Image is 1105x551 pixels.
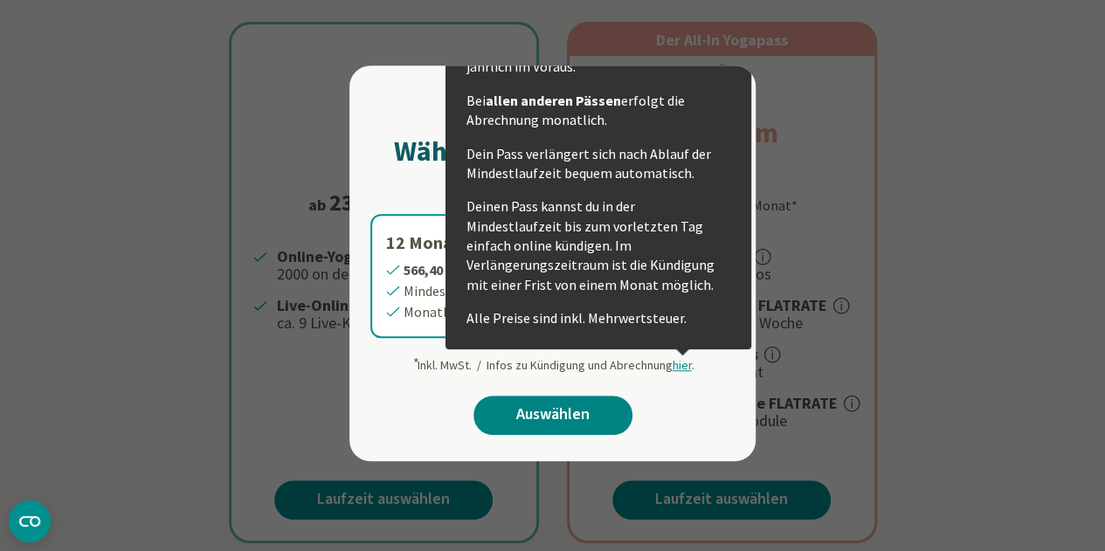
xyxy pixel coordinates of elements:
p: Bei erfolgt die Abrechnung monatlich. [466,91,730,130]
strong: allen anderen Pässen [486,92,621,109]
p: Dein Pass verlängert sich nach Ablauf der Mindestlaufzeit bequem automatisch. [466,144,730,183]
div: Inkl. MwSt. / Infos zu Kündigung und Abrechnung . [411,348,694,375]
a: Auswählen [473,396,632,435]
button: CMP-Widget öffnen [9,500,51,542]
p: Alle Preise sind inkl. Mehrwertsteuer. [466,308,730,327]
p: Deinen Pass kannst du in der Mindestlaufzeit bis zum vorletzten Tag einfach online kündigen. Im V... [466,196,730,294]
span: hier [673,357,692,373]
h1: Wähle die Laufzeit für den Premium-Pass [370,134,735,203]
